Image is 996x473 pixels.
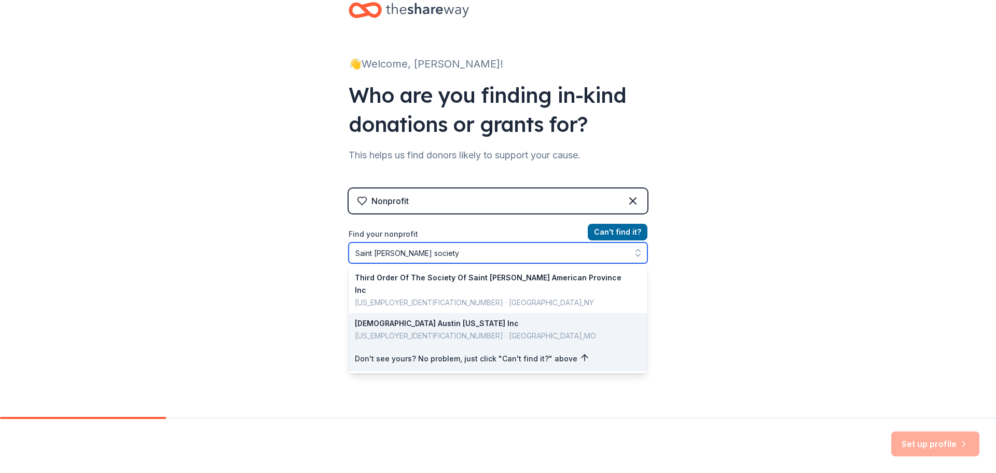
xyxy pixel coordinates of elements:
div: Third Order Of The Society Of Saint [PERSON_NAME] American Province Inc [355,272,629,296]
div: [US_EMPLOYER_IDENTIFICATION_NUMBER] · [GEOGRAPHIC_DATA] , MO [355,330,629,342]
div: Don't see yours? No problem, just click "Can't find it?" above [349,346,647,371]
div: [US_EMPLOYER_IDENTIFICATION_NUMBER] · [GEOGRAPHIC_DATA] , NY [355,296,629,309]
div: [DEMOGRAPHIC_DATA] Austin [US_STATE] Inc [355,317,629,330]
input: Search by name, EIN, or city [349,242,647,263]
